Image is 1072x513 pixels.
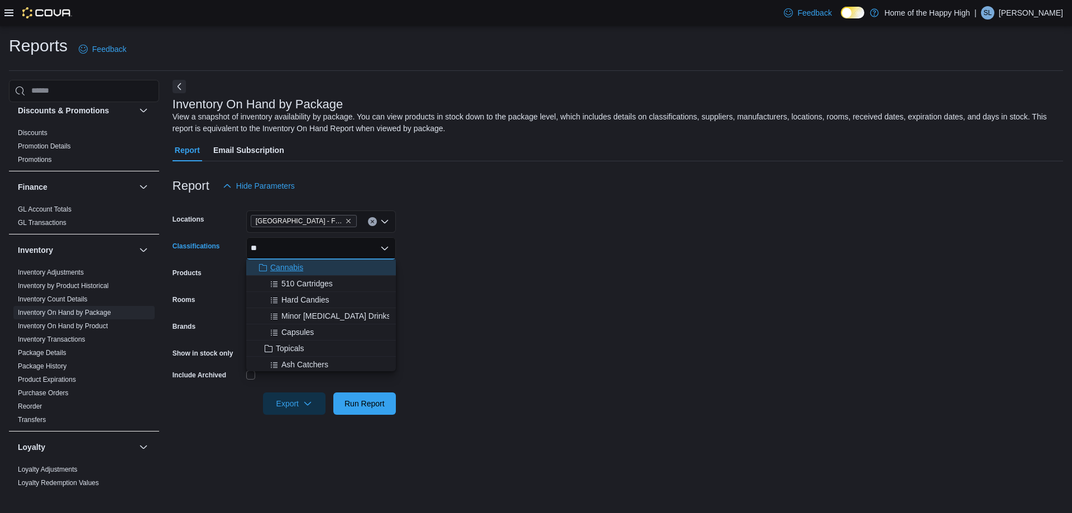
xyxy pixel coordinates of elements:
[345,218,352,224] button: Remove Saskatoon - City Park - Fire & Flower from selection in this group
[18,389,69,397] span: Purchase Orders
[74,38,131,60] a: Feedback
[18,362,66,370] a: Package History
[137,440,150,454] button: Loyalty
[246,308,396,324] button: Minor [MEDICAL_DATA] Drinks
[18,156,52,164] a: Promotions
[276,343,304,354] span: Topicals
[173,349,233,358] label: Show in stock only
[18,375,76,384] span: Product Expirations
[22,7,72,18] img: Cova
[779,2,836,24] a: Feedback
[18,478,99,487] span: Loyalty Redemption Values
[18,181,135,193] button: Finance
[18,142,71,150] a: Promotion Details
[173,179,209,193] h3: Report
[18,155,52,164] span: Promotions
[18,308,111,317] span: Inventory On Hand by Package
[841,18,841,19] span: Dark Mode
[18,205,71,213] a: GL Account Totals
[344,398,385,409] span: Run Report
[18,442,135,453] button: Loyalty
[18,479,99,487] a: Loyalty Redemption Values
[9,266,159,431] div: Inventory
[18,218,66,227] span: GL Transactions
[18,295,88,304] span: Inventory Count Details
[18,142,71,151] span: Promotion Details
[18,362,66,371] span: Package History
[18,348,66,357] span: Package Details
[18,322,108,330] span: Inventory On Hand by Product
[213,139,284,161] span: Email Subscription
[333,392,396,415] button: Run Report
[263,392,326,415] button: Export
[18,415,46,424] span: Transfers
[251,215,357,227] span: Saskatoon - City Park - Fire & Flower
[281,310,391,322] span: Minor [MEDICAL_DATA] Drinks
[18,244,53,256] h3: Inventory
[175,139,200,161] span: Report
[18,105,109,116] h3: Discounts & Promotions
[18,466,78,473] a: Loyalty Adjustments
[281,327,314,338] span: Capsules
[18,295,88,303] a: Inventory Count Details
[173,295,195,304] label: Rooms
[9,463,159,494] div: Loyalty
[137,243,150,257] button: Inventory
[999,6,1063,20] p: [PERSON_NAME]
[9,126,159,171] div: Discounts & Promotions
[18,128,47,137] span: Discounts
[9,35,68,57] h1: Reports
[218,175,299,197] button: Hide Parameters
[173,215,204,224] label: Locations
[18,442,45,453] h3: Loyalty
[18,389,69,397] a: Purchase Orders
[246,341,396,357] button: Topicals
[236,180,295,191] span: Hide Parameters
[18,402,42,411] span: Reorder
[173,98,343,111] h3: Inventory On Hand by Package
[281,359,328,370] span: Ash Catchers
[173,80,186,93] button: Next
[18,309,111,317] a: Inventory On Hand by Package
[18,244,135,256] button: Inventory
[246,324,396,341] button: Capsules
[256,215,343,227] span: [GEOGRAPHIC_DATA] - Fire & Flower
[841,7,864,18] input: Dark Mode
[18,105,135,116] button: Discounts & Promotions
[270,392,319,415] span: Export
[18,416,46,424] a: Transfers
[981,6,994,20] div: Serena Lees
[18,129,47,137] a: Discounts
[18,219,66,227] a: GL Transactions
[974,6,977,20] p: |
[281,294,329,305] span: Hard Candies
[246,292,396,308] button: Hard Candies
[92,44,126,55] span: Feedback
[173,371,226,380] label: Include Archived
[984,6,992,20] span: SL
[173,242,220,251] label: Classifications
[18,282,109,290] a: Inventory by Product Historical
[137,104,150,117] button: Discounts & Promotions
[18,322,108,330] a: Inventory On Hand by Product
[18,402,42,410] a: Reorder
[246,260,396,276] button: Cannabis
[18,335,85,343] a: Inventory Transactions
[18,205,71,214] span: GL Account Totals
[884,6,970,20] p: Home of the Happy High
[18,268,84,277] span: Inventory Adjustments
[18,181,47,193] h3: Finance
[270,262,303,273] span: Cannabis
[368,217,377,226] button: Clear input
[797,7,831,18] span: Feedback
[173,269,202,277] label: Products
[281,278,333,289] span: 510 Cartridges
[246,357,396,373] button: Ash Catchers
[18,376,76,383] a: Product Expirations
[9,203,159,234] div: Finance
[18,465,78,474] span: Loyalty Adjustments
[380,244,389,253] button: Close list of options
[246,276,396,292] button: 510 Cartridges
[137,180,150,194] button: Finance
